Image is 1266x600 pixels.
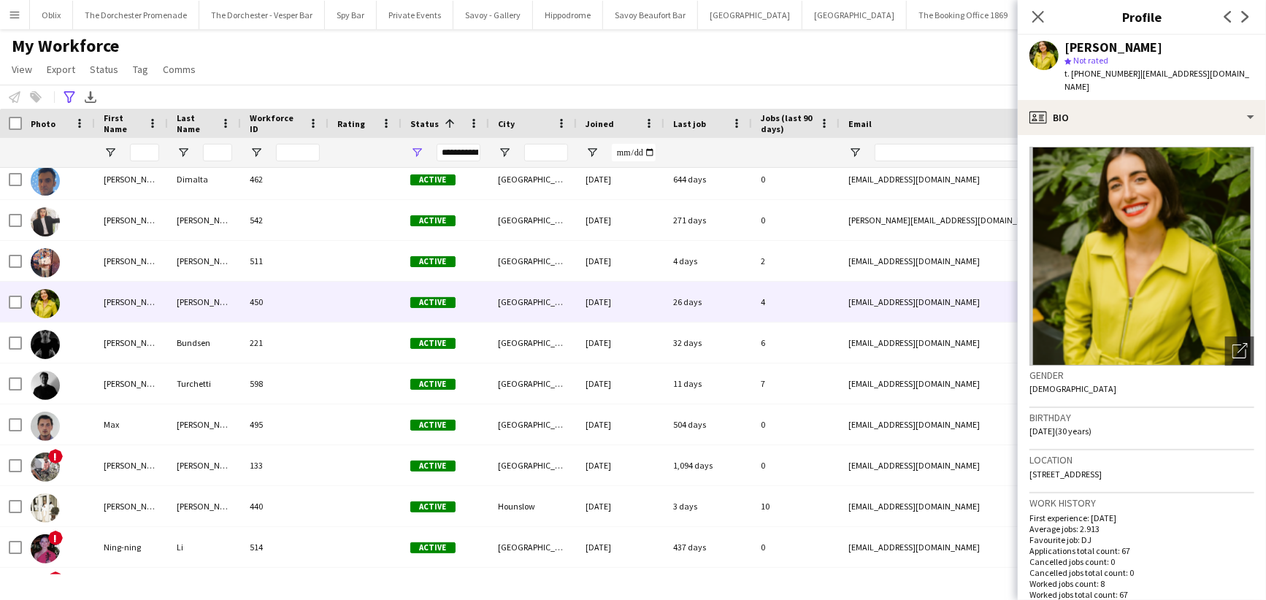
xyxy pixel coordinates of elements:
[410,118,439,129] span: Status
[1064,68,1249,92] span: | [EMAIL_ADDRESS][DOMAIN_NAME]
[489,527,577,567] div: [GEOGRAPHIC_DATA]
[840,445,1132,485] div: [EMAIL_ADDRESS][DOMAIN_NAME]
[1029,453,1254,466] h3: Location
[1064,41,1162,54] div: [PERSON_NAME]
[840,323,1132,363] div: [EMAIL_ADDRESS][DOMAIN_NAME]
[410,420,456,431] span: Active
[577,445,664,485] div: [DATE]
[410,297,456,308] span: Active
[168,527,241,567] div: Li
[498,146,511,159] button: Open Filter Menu
[31,248,60,277] img: Marcus Joseph
[241,282,329,322] div: 450
[1029,496,1254,509] h3: Work history
[95,445,168,485] div: [PERSON_NAME]
[157,60,202,79] a: Comms
[664,159,752,199] div: 644 days
[1029,469,1102,480] span: [STREET_ADDRESS]
[95,159,168,199] div: [PERSON_NAME]
[31,493,60,523] img: Natasha Joseph
[241,323,329,363] div: 221
[1029,589,1254,600] p: Worked jobs total count: 67
[12,63,32,76] span: View
[664,445,752,485] div: 1,094 days
[586,146,599,159] button: Open Filter Menu
[325,1,377,29] button: Spy Bar
[168,282,241,322] div: [PERSON_NAME]
[1029,567,1254,578] p: Cancelled jobs total count: 0
[577,364,664,404] div: [DATE]
[664,404,752,445] div: 504 days
[489,404,577,445] div: [GEOGRAPHIC_DATA]
[1225,336,1254,366] div: Open photos pop-in
[586,118,614,129] span: Joined
[168,364,241,404] div: Turchetti
[6,60,38,79] a: View
[1029,578,1254,589] p: Worked jobs count: 8
[752,241,840,281] div: 2
[95,241,168,281] div: [PERSON_NAME]
[489,364,577,404] div: [GEOGRAPHIC_DATA]
[577,282,664,322] div: [DATE]
[250,112,302,134] span: Workforce ID
[41,60,81,79] a: Export
[577,200,664,240] div: [DATE]
[410,215,456,226] span: Active
[848,118,872,129] span: Email
[1029,426,1092,436] span: [DATE] (30 years)
[61,88,78,106] app-action-btn: Advanced filters
[31,166,60,196] img: Luca Dimalta
[577,404,664,445] div: [DATE]
[48,449,63,464] span: !
[177,112,215,134] span: Last Name
[95,282,168,322] div: [PERSON_NAME]
[840,282,1132,322] div: [EMAIL_ADDRESS][DOMAIN_NAME]
[241,241,329,281] div: 511
[840,364,1132,404] div: [EMAIL_ADDRESS][DOMAIN_NAME]
[875,144,1123,161] input: Email Filter Input
[410,379,456,390] span: Active
[177,146,190,159] button: Open Filter Menu
[241,159,329,199] div: 462
[73,1,199,29] button: The Dorchester Promenade
[664,364,752,404] div: 11 days
[31,453,60,482] img: Megan Fernandez
[199,1,325,29] button: The Dorchester - Vesper Bar
[489,241,577,281] div: [GEOGRAPHIC_DATA]
[453,1,533,29] button: Savoy - Gallery
[168,200,241,240] div: [PERSON_NAME]
[241,404,329,445] div: 495
[410,501,456,512] span: Active
[752,282,840,322] div: 4
[95,486,168,526] div: [PERSON_NAME]
[577,486,664,526] div: [DATE]
[82,88,99,106] app-action-btn: Export XLSX
[489,486,577,526] div: Hounslow
[30,1,73,29] button: Oblix
[673,118,706,129] span: Last job
[840,486,1132,526] div: [EMAIL_ADDRESS][DOMAIN_NAME]
[95,364,168,404] div: [PERSON_NAME]
[489,282,577,322] div: [GEOGRAPHIC_DATA]
[1029,383,1116,394] span: [DEMOGRAPHIC_DATA]
[840,241,1132,281] div: [EMAIL_ADDRESS][DOMAIN_NAME]
[48,531,63,545] span: !
[752,486,840,526] div: 10
[241,527,329,567] div: 514
[1029,545,1254,556] p: Applications total count: 67
[761,112,813,134] span: Jobs (last 90 days)
[489,200,577,240] div: [GEOGRAPHIC_DATA]
[337,118,365,129] span: Rating
[31,289,60,318] img: Maria Hanlon
[31,412,60,441] img: Max De Tommaso
[203,144,232,161] input: Last Name Filter Input
[1029,512,1254,523] p: First experience: [DATE]
[130,144,159,161] input: First Name Filter Input
[1064,68,1140,79] span: t. [PHONE_NUMBER]
[250,146,263,159] button: Open Filter Menu
[752,200,840,240] div: 0
[1018,7,1266,26] h3: Profile
[752,323,840,363] div: 6
[95,527,168,567] div: Ning-ning
[1029,369,1254,382] h3: Gender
